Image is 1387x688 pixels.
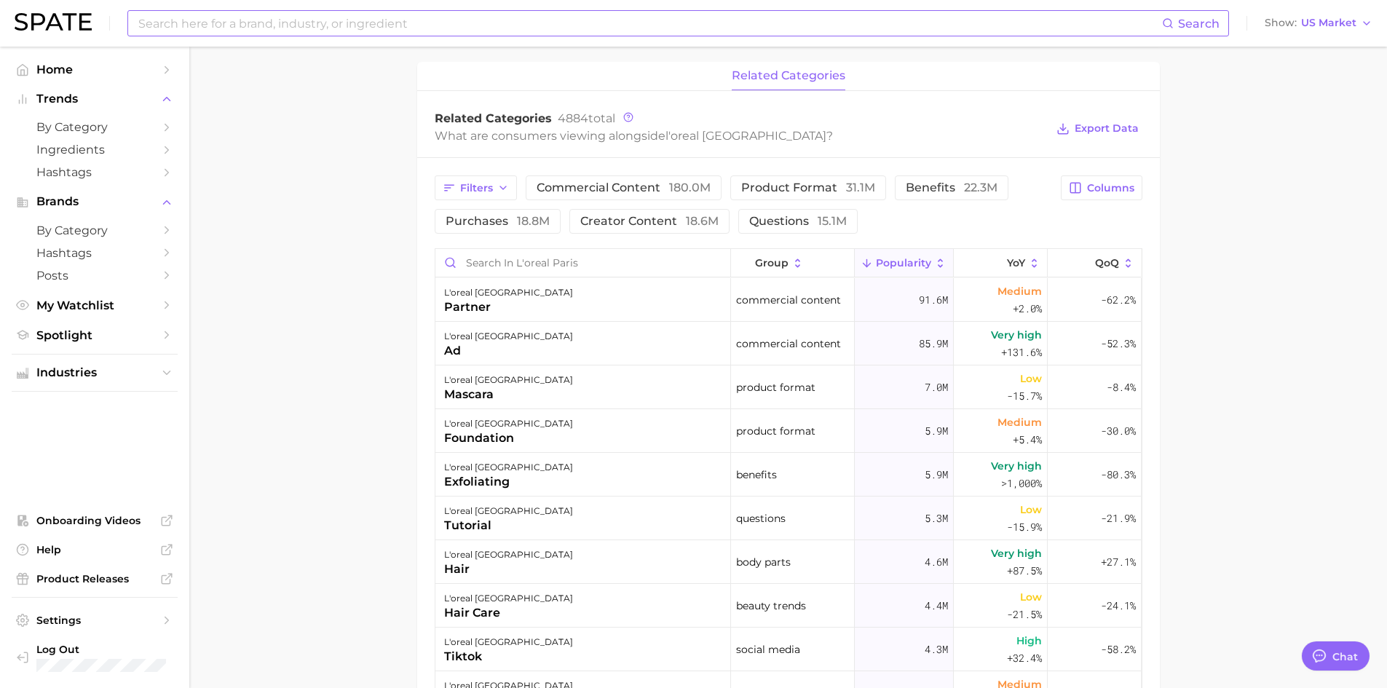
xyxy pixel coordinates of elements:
span: by Category [36,224,153,237]
span: commercial content [537,182,711,194]
span: My Watchlist [36,298,153,312]
span: Home [36,63,153,76]
div: What are consumers viewing alongside ? [435,126,1046,146]
span: Show [1265,19,1297,27]
a: Product Releases [12,568,178,590]
span: High [1016,632,1042,649]
span: -15.7% [1007,387,1042,405]
span: -58.2% [1101,641,1136,658]
span: 180.0m [669,181,711,194]
span: 4884 [558,111,588,125]
span: 4.4m [925,597,948,614]
button: QoQ [1048,249,1141,277]
a: Onboarding Videos [12,510,178,531]
span: purchases [446,216,550,227]
span: Help [36,543,153,556]
span: Very high [991,457,1042,475]
span: 18.6m [686,214,719,228]
span: benefits [906,182,997,194]
span: product format [736,379,815,396]
span: Product Releases [36,572,153,585]
span: 4.3m [925,641,948,658]
div: l'oreal [GEOGRAPHIC_DATA] [444,590,573,607]
button: Industries [12,362,178,384]
span: creator content [580,216,719,227]
a: Log out. Currently logged in with e-mail rina.brinas@loreal.com. [12,638,178,676]
span: Low [1020,501,1042,518]
span: YoY [1007,257,1025,269]
span: benefits [736,466,777,483]
span: QoQ [1095,257,1119,269]
span: 15.1m [818,214,847,228]
span: Low [1020,588,1042,606]
div: hair [444,561,573,578]
span: related categories [732,69,845,82]
input: Search here for a brand, industry, or ingredient [137,11,1162,36]
span: Very high [991,326,1042,344]
span: Filters [460,182,493,194]
span: product format [741,182,875,194]
span: -62.2% [1101,291,1136,309]
div: l'oreal [GEOGRAPHIC_DATA] [444,371,573,389]
a: Hashtags [12,161,178,183]
button: Columns [1061,175,1142,200]
div: l'oreal [GEOGRAPHIC_DATA] [444,546,573,564]
button: l'oreal [GEOGRAPHIC_DATA]mascaraproduct format7.0mLow-15.7%-8.4% [435,365,1142,409]
div: partner [444,298,573,316]
a: Home [12,58,178,81]
span: Very high [991,545,1042,562]
span: Related Categories [435,111,552,125]
div: mascara [444,386,573,403]
span: commercial content [736,291,841,309]
div: l'oreal [GEOGRAPHIC_DATA] [444,633,573,651]
a: Posts [12,264,178,287]
button: Export Data [1053,119,1142,139]
a: by Category [12,116,178,138]
button: group [731,249,855,277]
span: 85.9m [919,335,948,352]
span: Hashtags [36,165,153,179]
span: 7.0m [925,379,948,396]
span: Export Data [1075,122,1139,135]
a: Help [12,539,178,561]
button: ShowUS Market [1261,14,1376,33]
span: US Market [1301,19,1356,27]
button: Trends [12,88,178,110]
button: l'oreal [GEOGRAPHIC_DATA]partnercommercial content91.6mMedium+2.0%-62.2% [435,278,1142,322]
button: l'oreal [GEOGRAPHIC_DATA]foundationproduct format5.9mMedium+5.4%-30.0% [435,409,1142,453]
span: Low [1020,370,1042,387]
div: hair care [444,604,573,622]
div: l'oreal [GEOGRAPHIC_DATA] [444,415,573,432]
a: Hashtags [12,242,178,264]
span: Settings [36,614,153,627]
button: Filters [435,175,517,200]
span: 4.6m [925,553,948,571]
button: l'oreal [GEOGRAPHIC_DATA]adcommercial content85.9mVery high+131.6%-52.3% [435,322,1142,365]
span: -8.4% [1107,379,1136,396]
span: group [755,257,789,269]
span: total [558,111,615,125]
span: 5.9m [925,466,948,483]
span: Popularity [876,257,931,269]
div: l'oreal [GEOGRAPHIC_DATA] [444,328,573,345]
span: beauty trends [736,597,806,614]
span: +2.0% [1013,300,1042,317]
span: Spotlight [36,328,153,342]
span: +131.6% [1001,344,1042,361]
button: Popularity [855,249,954,277]
div: foundation [444,430,573,447]
div: tiktok [444,648,573,665]
span: by Category [36,120,153,134]
a: Ingredients [12,138,178,161]
span: 91.6m [919,291,948,309]
a: Settings [12,609,178,631]
span: product format [736,422,815,440]
span: Ingredients [36,143,153,157]
button: l'oreal [GEOGRAPHIC_DATA]tiktoksocial media4.3mHigh+32.4%-58.2% [435,628,1142,671]
span: +32.4% [1007,649,1042,667]
span: Medium [997,414,1042,431]
span: +27.1% [1101,553,1136,571]
span: -52.3% [1101,335,1136,352]
span: body parts [736,553,791,571]
div: exfoliating [444,473,573,491]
